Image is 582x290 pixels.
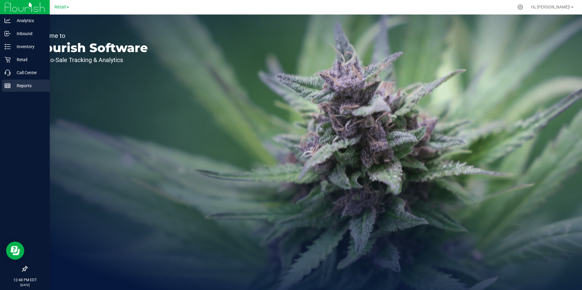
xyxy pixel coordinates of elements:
[517,4,524,10] div: Manage settings
[11,82,47,89] p: Reports
[5,70,11,76] inline-svg: Call Center
[11,69,47,76] p: Call Center
[5,31,11,37] inline-svg: Inbound
[33,42,148,54] p: Flourish Software
[33,33,148,39] p: Welcome to
[5,44,11,50] inline-svg: Inventory
[3,277,47,283] p: 12:48 PM EDT
[11,17,47,24] p: Analytics
[11,56,47,63] p: Retail
[3,283,47,287] p: [DATE]
[531,5,570,9] span: Hi, [PERSON_NAME]!
[5,83,11,89] inline-svg: Reports
[11,30,47,37] p: Inbound
[55,5,66,10] span: Retail
[6,242,24,260] iframe: Resource center
[33,57,148,63] p: Seed-to-Sale Tracking & Analytics
[11,43,47,50] p: Inventory
[5,18,11,24] inline-svg: Analytics
[5,57,11,63] inline-svg: Retail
